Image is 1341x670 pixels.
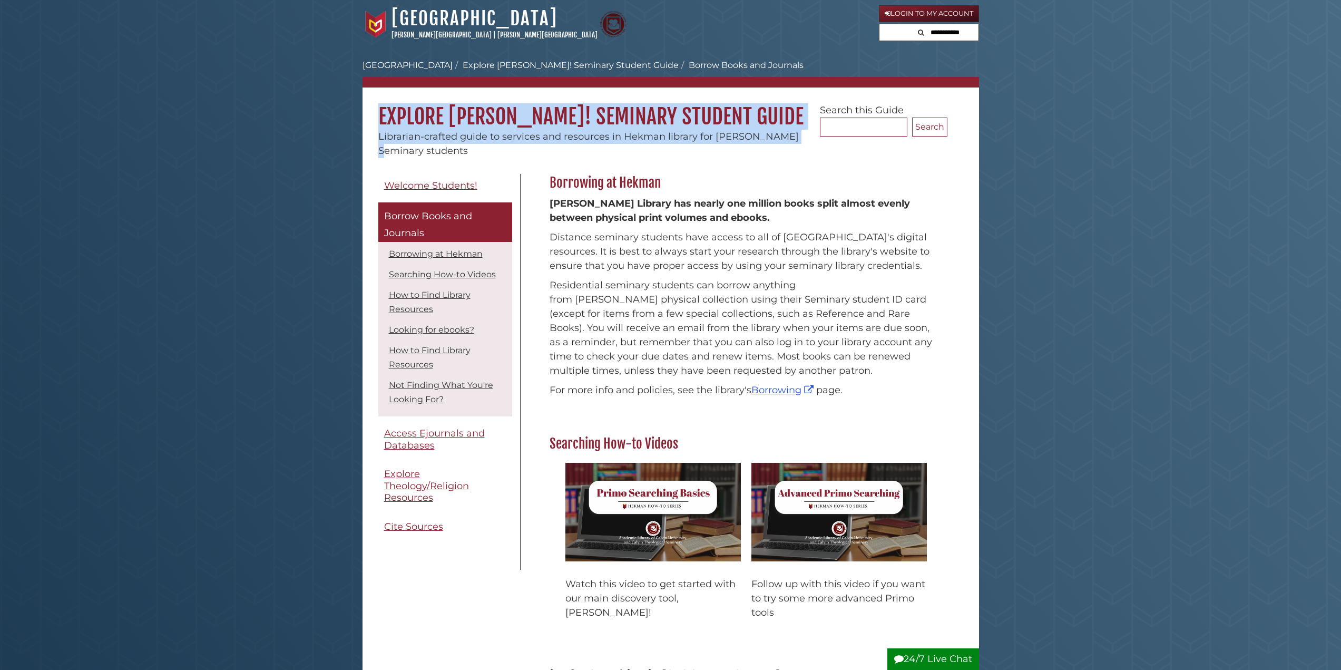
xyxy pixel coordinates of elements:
[493,31,496,39] span: |
[463,60,679,70] a: Explore [PERSON_NAME]! Seminary Student Guide
[679,59,804,72] li: Borrow Books and Journals
[391,31,492,39] a: [PERSON_NAME][GEOGRAPHIC_DATA]
[544,174,947,191] h2: Borrowing at Hekman
[363,11,389,37] img: Calvin University
[550,230,942,273] p: Distance seminary students have access to all of [GEOGRAPHIC_DATA]'s digital resources. It is bes...
[389,380,493,404] a: Not Finding What You're Looking For?
[378,462,512,510] a: Explore Theology/Religion Resources
[363,59,979,88] nav: breadcrumb
[918,29,924,36] i: Search
[378,202,512,242] a: Borrow Books and Journals
[550,383,942,397] p: For more info and policies, see the library's page.
[378,515,512,539] a: Cite Sources
[544,435,947,452] h2: Searching How-to Videos
[378,174,512,198] a: Welcome Students!
[887,648,979,670] button: 24/7 Live Chat
[600,11,627,37] img: Calvin Theological Seminary
[497,31,598,39] a: [PERSON_NAME][GEOGRAPHIC_DATA]
[391,7,557,30] a: [GEOGRAPHIC_DATA]
[389,249,483,259] a: Borrowing at Hekman
[565,577,741,620] p: Watch this video to get started with our main discovery tool, [PERSON_NAME]!
[378,131,799,157] span: Librarian-crafted guide to services and resources in Hekman library for [PERSON_NAME] Seminary st...
[363,60,453,70] a: [GEOGRAPHIC_DATA]
[384,428,485,451] span: Access Ejournals and Databases
[384,468,469,503] span: Explore Theology/Religion Resources
[560,458,932,630] div: slideshow
[879,5,979,22] a: Login to My Account
[550,198,910,224] strong: [PERSON_NAME] Library has nearly one million books split almost evenly between physical print vol...
[389,345,471,370] a: How to Find Library Resources
[915,24,927,38] button: Search
[550,278,942,378] p: Residential seminary students can borrow anything from [PERSON_NAME] physical collection using th...
[384,180,477,191] span: Welcome Students!
[389,269,496,279] a: Searching How-to Videos
[389,290,471,314] a: How to Find Library Resources
[751,384,816,396] a: Borrowing
[751,577,927,620] p: Follow up with this video if you want to try some more advanced Primo tools
[389,325,474,335] a: Looking for ebooks?
[363,88,979,130] h1: Explore [PERSON_NAME]! Seminary Student Guide
[384,521,443,532] span: Cite Sources
[378,422,512,457] a: Access Ejournals and Databases
[384,210,472,239] span: Borrow Books and Journals
[912,118,947,137] button: Search
[378,174,512,544] div: Guide Pages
